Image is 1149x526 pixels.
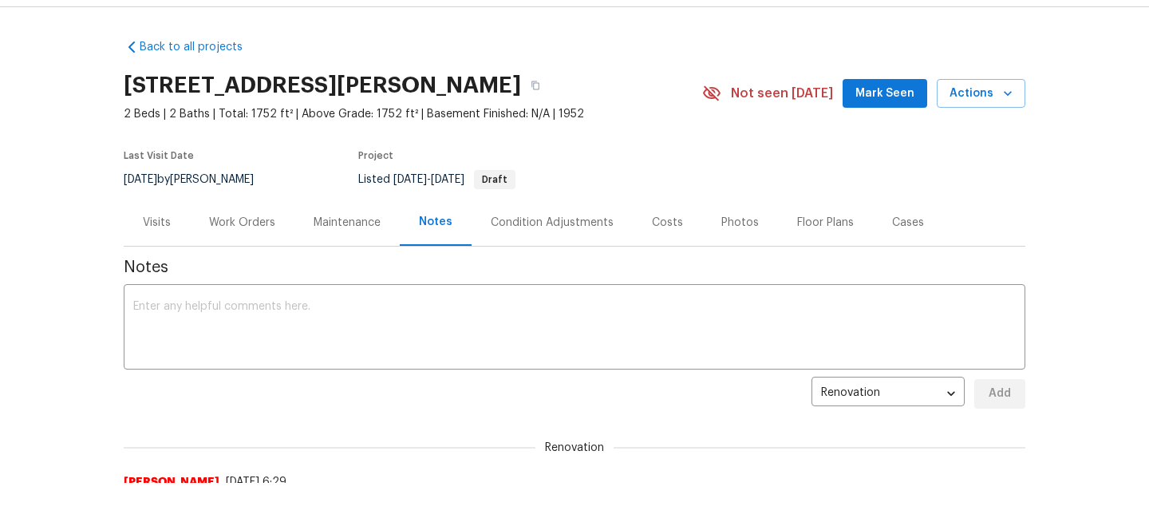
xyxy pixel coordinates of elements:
div: Maintenance [314,215,381,231]
span: Last Visit Date [124,151,194,160]
span: [DATE] 6:29 [226,477,286,488]
div: Cases [892,215,924,231]
div: Renovation [811,374,965,413]
button: Actions [937,79,1025,109]
div: Condition Adjustments [491,215,614,231]
span: [DATE] [431,174,464,185]
div: Visits [143,215,171,231]
span: Listed [358,174,515,185]
span: Project [358,151,393,160]
span: Notes [124,259,1025,275]
span: Renovation [535,440,614,456]
div: Costs [652,215,683,231]
span: [DATE] [124,174,157,185]
div: Photos [721,215,759,231]
span: Mark Seen [855,84,914,104]
span: 2 Beds | 2 Baths | Total: 1752 ft² | Above Grade: 1752 ft² | Basement Finished: N/A | 1952 [124,106,702,122]
button: Copy Address [521,71,550,100]
span: Not seen [DATE] [731,85,833,101]
div: by [PERSON_NAME] [124,170,273,189]
div: Notes [419,214,452,230]
div: Floor Plans [797,215,854,231]
button: Mark Seen [843,79,927,109]
div: Work Orders [209,215,275,231]
span: - [393,174,464,185]
span: [DATE] [393,174,427,185]
span: Draft [476,175,514,184]
span: Actions [950,84,1013,104]
h2: [STREET_ADDRESS][PERSON_NAME] [124,77,521,93]
span: [PERSON_NAME] [124,474,219,490]
a: Back to all projects [124,39,277,55]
